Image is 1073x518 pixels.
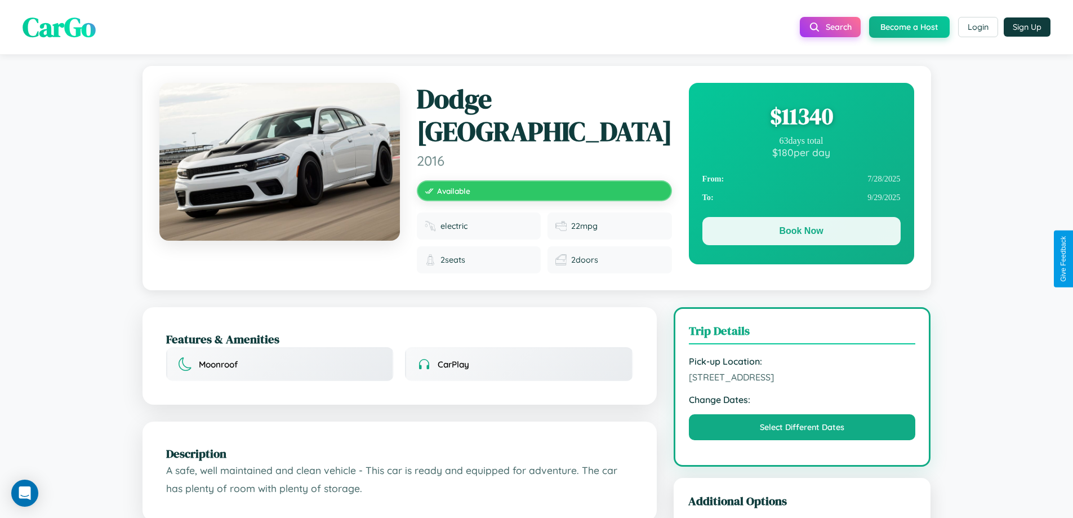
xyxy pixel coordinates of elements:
[702,170,901,188] div: 7 / 28 / 2025
[702,174,724,184] strong: From:
[425,220,436,232] img: Fuel type
[869,16,950,38] button: Become a Host
[417,83,672,148] h1: Dodge [GEOGRAPHIC_DATA]
[702,188,901,207] div: 9 / 29 / 2025
[800,17,861,37] button: Search
[555,254,567,265] img: Doors
[702,217,901,245] button: Book Now
[166,331,633,347] h2: Features & Amenities
[702,101,901,131] div: $ 11340
[23,8,96,46] span: CarGo
[440,255,465,265] span: 2 seats
[159,83,400,241] img: Dodge Monaco 2016
[199,359,238,370] span: Moonroof
[555,220,567,232] img: Fuel efficiency
[166,445,633,462] h2: Description
[689,356,916,367] strong: Pick-up Location:
[689,394,916,405] strong: Change Dates:
[11,480,38,507] div: Open Intercom Messenger
[689,371,916,383] span: [STREET_ADDRESS]
[702,193,714,202] strong: To:
[437,186,470,196] span: Available
[689,414,916,440] button: Select Different Dates
[702,146,901,158] div: $ 180 per day
[826,22,852,32] span: Search
[689,322,916,344] h3: Trip Details
[571,221,598,231] span: 22 mpg
[571,255,598,265] span: 2 doors
[1059,236,1067,282] div: Give Feedback
[425,254,436,265] img: Seats
[166,462,633,497] p: A safe, well maintained and clean vehicle - This car is ready and equipped for adventure. The car...
[958,17,998,37] button: Login
[440,221,468,231] span: electric
[688,493,916,509] h3: Additional Options
[1004,17,1050,37] button: Sign Up
[438,359,469,370] span: CarPlay
[417,152,672,169] span: 2016
[702,136,901,146] div: 63 days total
